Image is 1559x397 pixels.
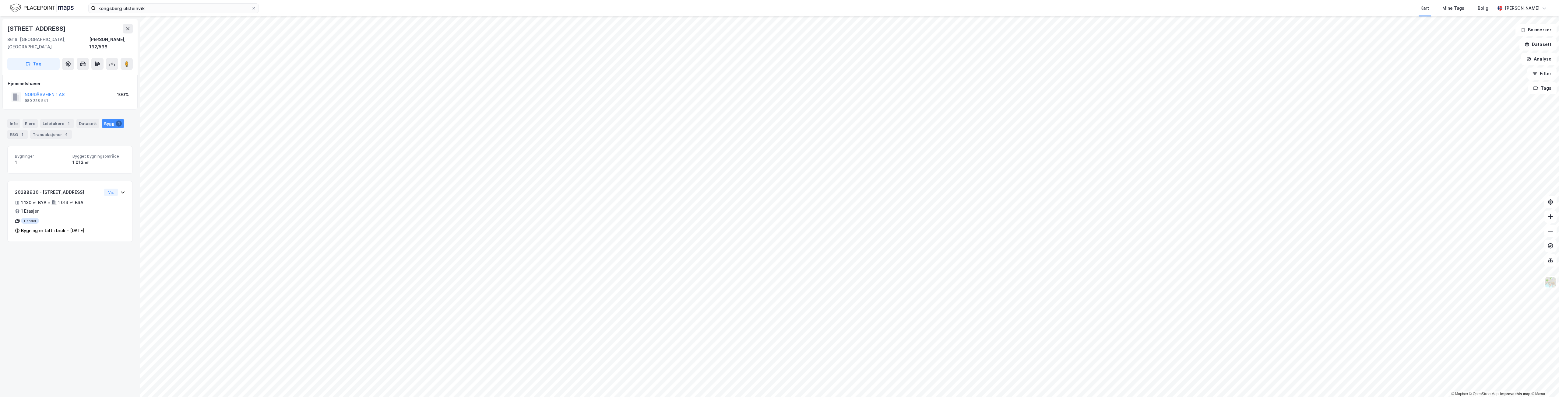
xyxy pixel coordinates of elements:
[1519,38,1557,50] button: Datasett
[96,4,251,13] input: Søk på adresse, matrikkel, gårdeiere, leietakere eller personer
[25,98,48,103] div: 980 228 541
[1515,24,1557,36] button: Bokmerker
[48,200,50,205] div: •
[21,227,84,234] div: Bygning er tatt i bruk - [DATE]
[1442,5,1464,12] div: Mine Tags
[7,130,28,139] div: ESG
[10,3,74,13] img: logo.f888ab2527a4732fd821a326f86c7f29.svg
[7,36,89,50] div: 8616, [GEOGRAPHIC_DATA], [GEOGRAPHIC_DATA]
[1529,368,1559,397] iframe: Chat Widget
[8,80,132,87] div: Hjemmelshaver
[117,91,129,98] div: 100%
[1478,5,1488,12] div: Bolig
[21,207,39,215] div: 1 Etasjer
[40,119,74,128] div: Leietakere
[19,131,25,138] div: 1
[1521,53,1557,65] button: Analyse
[89,36,133,50] div: [PERSON_NAME], 132/538
[72,154,125,159] span: Bygget bygningsområde
[102,119,124,128] div: Bygg
[7,119,20,128] div: Info
[1451,392,1468,396] a: Mapbox
[1545,277,1556,288] img: Z
[1528,82,1557,94] button: Tags
[15,154,68,159] span: Bygninger
[7,24,67,33] div: [STREET_ADDRESS]
[1527,68,1557,80] button: Filter
[21,199,47,206] div: 1 130 ㎡ BYA
[116,120,122,127] div: 1
[72,159,125,166] div: 1 013 ㎡
[7,58,60,70] button: Tag
[76,119,99,128] div: Datasett
[1420,5,1429,12] div: Kart
[58,199,83,206] div: 1 013 ㎡ BRA
[23,119,38,128] div: Eiere
[15,189,102,196] div: 20288930 - [STREET_ADDRESS]
[1500,392,1530,396] a: Improve this map
[30,130,72,139] div: Transaksjoner
[1505,5,1540,12] div: [PERSON_NAME]
[15,159,68,166] div: 1
[1469,392,1499,396] a: OpenStreetMap
[63,131,69,138] div: 4
[65,120,72,127] div: 1
[104,189,118,196] button: Vis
